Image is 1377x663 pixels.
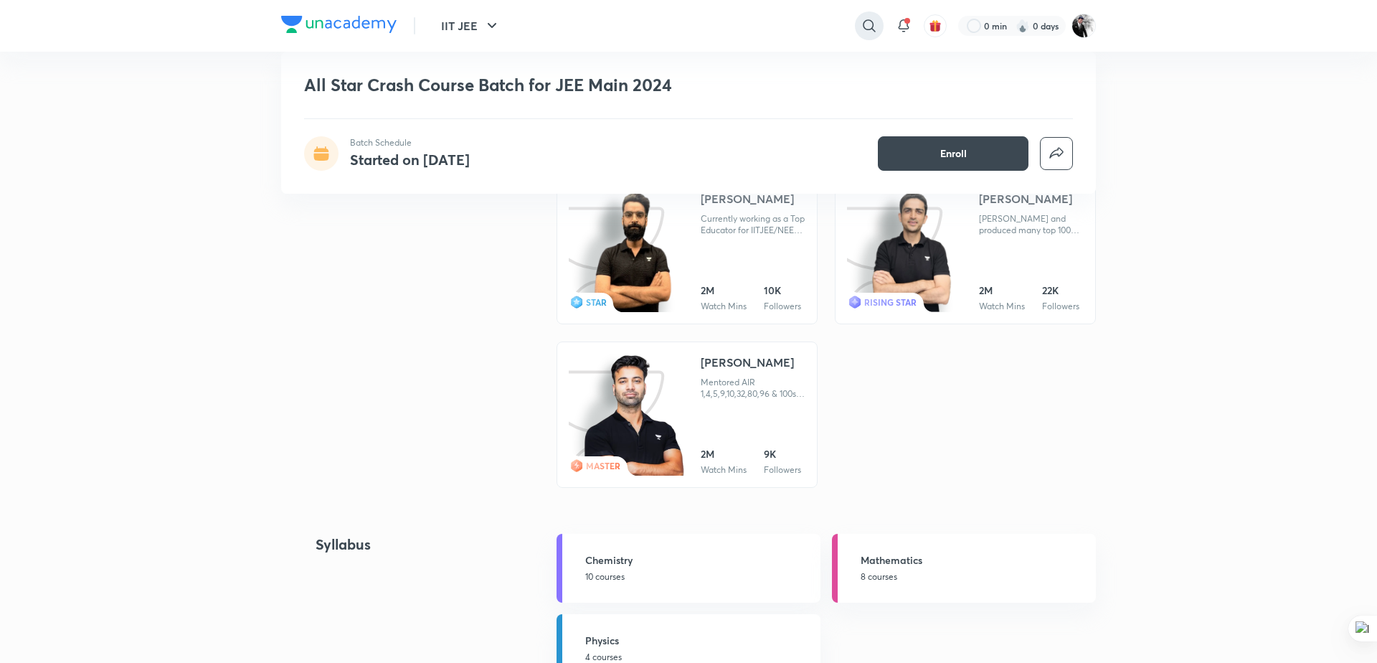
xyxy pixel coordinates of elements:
[592,190,673,314] img: educator
[569,354,676,476] img: icon
[350,136,470,149] p: Batch Schedule
[979,283,1025,298] div: 2M
[929,19,942,32] img: avatar
[979,190,1072,207] div: [PERSON_NAME]
[701,354,794,371] div: [PERSON_NAME]
[869,190,953,314] img: educator
[701,464,747,476] div: Watch Mins
[878,136,1028,171] button: Enroll
[940,146,967,161] span: Enroll
[316,534,510,555] h4: Syllabus
[924,14,947,37] button: avatar
[304,75,866,95] h1: All Star Crash Course Batch for JEE Main 2024
[701,213,805,236] div: Currently working as a Top Educator for IITJEE/NEET at Unacademy. Taught and Mentored Millions of...
[979,301,1025,312] div: Watch Mins
[764,283,801,298] div: 10K
[281,16,397,33] img: Company Logo
[586,460,620,471] span: MASTER
[432,11,509,40] button: IIT JEE
[582,354,686,478] img: educator
[1042,301,1079,312] div: Followers
[1071,14,1096,38] img: Nagesh M
[585,552,812,568] h5: Chemistry
[557,342,818,488] a: iconeducatorMASTER[PERSON_NAME]Mentored AIR 1,4,5,9,10,32,80,96 & 100s of Top AIRs | INChO Gold |...
[1042,283,1079,298] div: 22K
[764,301,801,312] div: Followers
[557,534,820,603] a: Chemistry10 courses
[586,296,607,308] span: STAR
[832,534,1096,603] a: Mathematics8 courses
[764,464,801,476] div: Followers
[281,16,397,37] a: Company Logo
[557,178,818,324] a: iconeducatorSTAR[PERSON_NAME]Currently working as a Top Educator for IITJEE/NEET at Unacademy. Ta...
[764,447,801,461] div: 9K
[864,296,917,308] span: RISING STAR
[585,633,812,648] h5: Physics
[861,552,1087,568] h5: Mathematics
[847,190,954,312] img: icon
[835,178,1096,324] a: iconeducatorRISING STAR[PERSON_NAME][PERSON_NAME] and produced many top 100 AIRs in his 14+ years...
[569,190,676,312] img: icon
[861,570,1087,583] p: 8 courses
[979,213,1084,236] div: [PERSON_NAME] and produced many top 100 AIRs in his 14+ years of teaching experience. Passionate ...
[701,447,747,461] div: 2M
[585,570,812,583] p: 10 courses
[1016,19,1030,33] img: streak
[701,190,794,207] div: [PERSON_NAME]
[350,150,470,169] h4: Started on [DATE]
[701,301,747,312] div: Watch Mins
[701,283,747,298] div: 2M
[701,377,805,400] div: Mentored AIR 1,4,5,9,10,32,80,96 & 100s of Top AIRs | INChO Gold | 14+ years of Experience |Membe...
